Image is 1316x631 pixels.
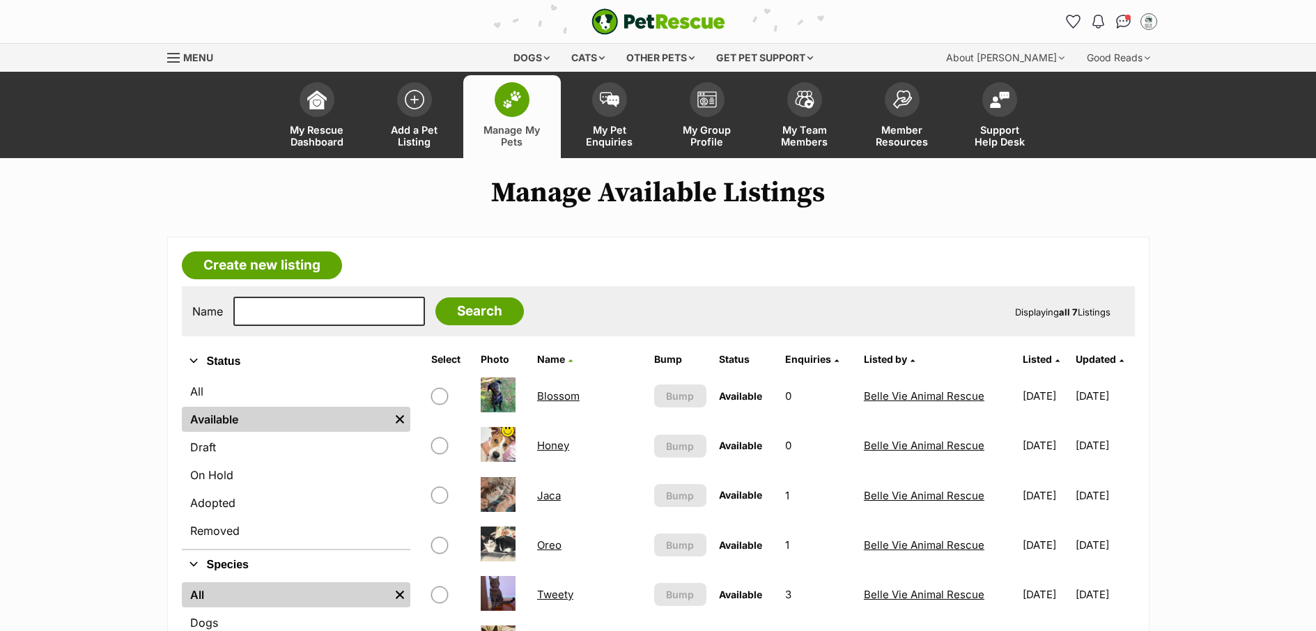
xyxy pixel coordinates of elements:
[706,44,823,72] div: Get pet support
[666,538,694,552] span: Bump
[666,488,694,503] span: Bump
[1023,353,1052,365] span: Listed
[1076,353,1116,365] span: Updated
[182,407,389,432] a: Available
[795,91,814,109] img: team-members-icon-5396bd8760b3fe7c0b43da4ab00e1e3bb1a5d9ba89233759b79545d2d3fc5d0d.svg
[426,348,474,371] th: Select
[435,297,524,325] input: Search
[537,389,580,403] a: Blossom
[1092,15,1104,29] img: notifications-46538b983faf8c2785f20acdc204bb7945ddae34d4c08c2a6579f10ce5e182be.svg
[780,521,857,569] td: 1
[1076,353,1124,365] a: Updated
[475,348,530,371] th: Photo
[182,490,410,515] a: Adopted
[666,587,694,602] span: Bump
[864,353,915,365] a: Listed by
[182,518,410,543] a: Removed
[780,472,857,520] td: 1
[504,44,559,72] div: Dogs
[719,589,762,600] span: Available
[502,91,522,109] img: manage-my-pets-icon-02211641906a0b7f246fdf0571729dbe1e7629f14944591b6c1af311fb30b64b.svg
[785,353,831,365] span: translation missing: en.admin.listings.index.attributes.enquiries
[183,52,213,63] span: Menu
[780,570,857,618] td: 3
[1076,472,1133,520] td: [DATE]
[481,124,543,148] span: Manage My Pets
[773,124,836,148] span: My Team Members
[1116,15,1131,29] img: chat-41dd97257d64d25036548639549fe6c8038ab92f7586957e7f3b1b290dea8141.svg
[936,44,1074,72] div: About [PERSON_NAME]
[719,539,762,551] span: Available
[654,435,706,458] button: Bump
[600,92,619,107] img: pet-enquiries-icon-7e3ad2cf08bfb03b45e93fb7055b45f3efa6380592205ae92323e6603595dc1f.svg
[864,389,984,403] a: Belle Vie Animal Rescue
[1023,353,1060,365] a: Listed
[1059,306,1078,318] strong: all 7
[366,75,463,158] a: Add a Pet Listing
[617,44,704,72] div: Other pets
[1017,521,1074,569] td: [DATE]
[1076,521,1133,569] td: [DATE]
[1138,10,1160,33] button: My account
[1017,570,1074,618] td: [DATE]
[182,251,342,279] a: Create new listing
[666,389,694,403] span: Bump
[182,376,410,549] div: Status
[1062,10,1160,33] ul: Account quick links
[864,489,984,502] a: Belle Vie Animal Rescue
[676,124,738,148] span: My Group Profile
[167,44,223,69] a: Menu
[990,91,1009,108] img: help-desk-icon-fdf02630f3aa405de69fd3d07c3f3aa587a6932b1a1747fa1d2bba05be0121f9.svg
[1087,10,1110,33] button: Notifications
[561,75,658,158] a: My Pet Enquiries
[871,124,934,148] span: Member Resources
[864,439,984,452] a: Belle Vie Animal Rescue
[864,588,984,601] a: Belle Vie Animal Rescue
[697,91,717,108] img: group-profile-icon-3fa3cf56718a62981997c0bc7e787c4b2cf8bcc04b72c1350f741eb67cf2f40e.svg
[654,583,706,606] button: Bump
[537,353,573,365] a: Name
[537,538,562,552] a: Oreo
[578,124,641,148] span: My Pet Enquiries
[654,384,706,407] button: Bump
[756,75,853,158] a: My Team Members
[383,124,446,148] span: Add a Pet Listing
[719,390,762,402] span: Available
[182,435,410,460] a: Draft
[666,439,694,453] span: Bump
[1017,472,1074,520] td: [DATE]
[785,353,839,365] a: Enquiries
[463,75,561,158] a: Manage My Pets
[658,75,756,158] a: My Group Profile
[1062,10,1085,33] a: Favourites
[780,421,857,469] td: 0
[537,439,569,452] a: Honey
[1017,372,1074,420] td: [DATE]
[591,8,725,35] img: logo-e224e6f780fb5917bec1dbf3a21bbac754714ae5b6737aabdf751b685950b380.svg
[562,44,614,72] div: Cats
[405,90,424,109] img: add-pet-listing-icon-0afa8454b4691262ce3f59096e99ab1cd57d4a30225e0717b998d2c9b9846f56.svg
[537,489,561,502] a: Jaca
[713,348,778,371] th: Status
[389,407,410,432] a: Remove filter
[307,90,327,109] img: dashboard-icon-eb2f2d2d3e046f16d808141f083e7271f6b2e854fb5c12c21221c1fb7104beca.svg
[968,124,1031,148] span: Support Help Desk
[780,372,857,420] td: 0
[1113,10,1135,33] a: Conversations
[1015,306,1110,318] span: Displaying Listings
[1076,372,1133,420] td: [DATE]
[951,75,1048,158] a: Support Help Desk
[719,439,762,451] span: Available
[537,353,565,365] span: Name
[192,305,223,318] label: Name
[182,352,410,371] button: Status
[268,75,366,158] a: My Rescue Dashboard
[591,8,725,35] a: PetRescue
[389,582,410,607] a: Remove filter
[1077,44,1160,72] div: Good Reads
[182,462,410,488] a: On Hold
[864,538,984,552] a: Belle Vie Animal Rescue
[649,348,712,371] th: Bump
[1076,421,1133,469] td: [DATE]
[182,582,389,607] a: All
